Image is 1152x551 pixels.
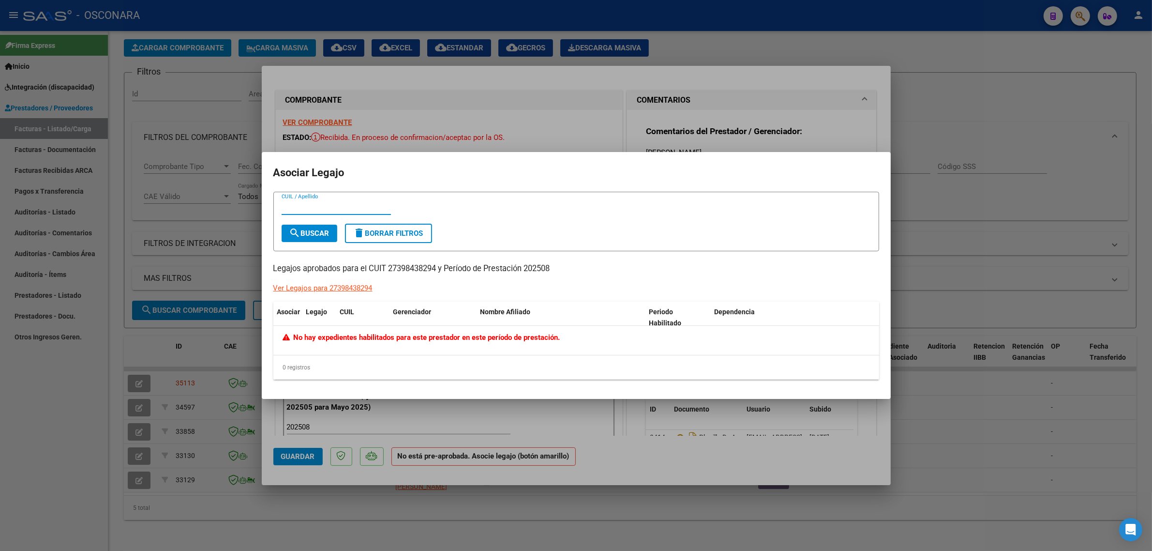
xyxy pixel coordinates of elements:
button: Buscar [282,225,337,242]
p: Legajos aprobados para el CUIT 27398438294 y Período de Prestación 202508 [273,263,879,275]
datatable-header-cell: CUIL [336,302,389,334]
datatable-header-cell: Periodo Habilitado [645,302,710,334]
span: Borrar Filtros [354,229,423,238]
span: CUIL [340,308,355,316]
span: Periodo Habilitado [649,308,681,327]
mat-icon: delete [354,227,365,239]
h2: Asociar Legajo [273,164,879,182]
span: Gerenciador [393,308,432,316]
span: Asociar [277,308,300,316]
span: Legajo [306,308,328,316]
span: Nombre Afiliado [480,308,531,316]
datatable-header-cell: Nombre Afiliado [477,302,645,334]
div: 0 registros [273,355,879,380]
span: No hay expedientes habilitados para este prestador en este período de prestación. [283,333,560,342]
datatable-header-cell: Asociar [273,302,302,334]
datatable-header-cell: Dependencia [710,302,879,334]
div: Ver Legajos para 27398438294 [273,283,373,294]
datatable-header-cell: Legajo [302,302,336,334]
mat-icon: search [289,227,301,239]
span: Dependencia [714,308,755,316]
button: Borrar Filtros [345,224,432,243]
span: Buscar [289,229,329,238]
datatable-header-cell: Gerenciador [389,302,477,334]
div: Open Intercom Messenger [1119,518,1142,541]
